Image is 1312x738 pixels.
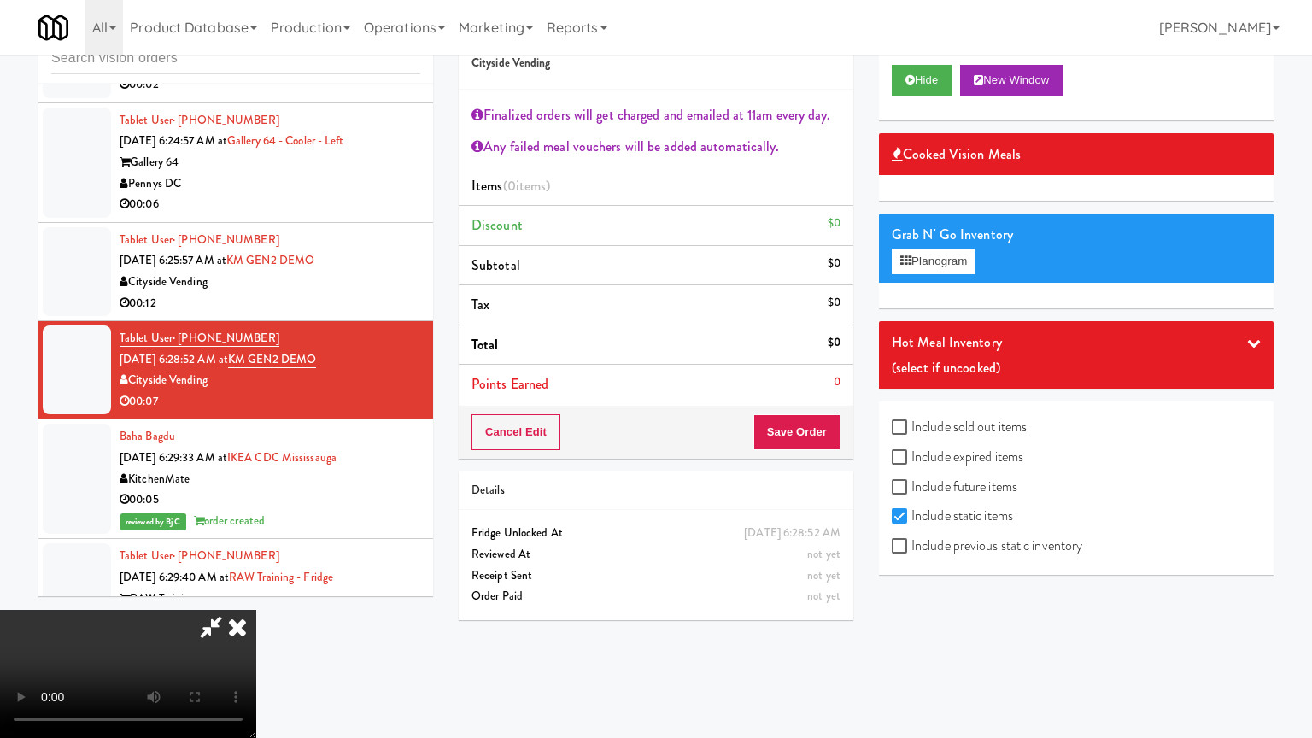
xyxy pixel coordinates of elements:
ng-pluralize: items [516,176,547,196]
div: 00:02 [120,74,420,96]
a: Tablet User· [PHONE_NUMBER] [120,231,279,248]
span: (0 ) [503,176,551,196]
label: Include future items [892,474,1017,500]
span: not yet [807,588,840,604]
div: Gallery 64 [120,152,420,173]
li: Baha Bagdu[DATE] 6:29:33 AM atIKEA CDC MississaugaKitchenMate00:05reviewed by Bj Corder created [38,419,433,539]
input: Include future items [892,481,911,495]
span: reviewed by Bj C [120,513,186,530]
label: Include previous static inventory [892,533,1082,559]
div: $0 [828,332,840,354]
span: not yet [807,546,840,562]
div: Reviewed At [471,544,840,565]
span: · [PHONE_NUMBER] [173,330,279,346]
div: Finalized orders will get charged and emailed at 11am every day. [471,102,840,128]
div: Hot Meal Inventory [892,330,1261,355]
li: Tablet User· [PHONE_NUMBER][DATE] 6:29:40 AM atRAW Training - FridgeRAW TrainingDBMA00:08reviewed... [38,539,433,680]
span: Points Earned [471,374,548,394]
label: Include static items [892,503,1013,529]
div: Cityside Vending [120,272,420,293]
div: Hot Meal Inventory(select if uncooked) [879,321,1274,389]
span: Tax [471,295,489,314]
input: Include sold out items [892,421,911,435]
span: [DATE] 6:29:40 AM at [120,569,229,585]
img: Micromart [38,13,68,43]
div: RAW Training [120,589,420,610]
span: [DATE] 6:29:33 AM at [120,449,227,466]
div: Pennys DC [120,173,420,195]
div: Fridge Unlocked At [471,523,840,544]
a: IKEA CDC Mississauga [227,449,337,466]
div: Cityside Vending [120,370,420,391]
span: · [PHONE_NUMBER] [173,231,279,248]
span: Cooked Vision Meals [892,142,1021,167]
div: 00:12 [120,293,420,314]
span: [DATE] 6:28:52 AM at [120,351,228,367]
label: Include sold out items [892,414,1027,440]
span: [DATE] 6:25:57 AM at [120,252,226,268]
div: 00:05 [120,489,420,511]
input: Include previous static inventory [892,540,911,553]
div: (select if uncooked) [892,355,1261,381]
a: Baha Bagdu [120,428,175,444]
a: KM GEN2 DEMO [228,351,316,368]
div: Details [471,480,840,501]
span: Discount [471,215,523,235]
div: 00:07 [120,391,420,413]
div: 00:06 [120,194,420,215]
span: [DATE] 6:24:57 AM at [120,132,227,149]
div: 0 [834,372,840,393]
a: Tablet User· [PHONE_NUMBER] [120,548,279,564]
li: Tablet User· [PHONE_NUMBER][DATE] 6:24:57 AM atGallery 64 - Cooler - LeftGallery 64Pennys DC00:06 [38,103,433,223]
input: Search vision orders [51,43,420,74]
li: Tablet User· [PHONE_NUMBER][DATE] 6:28:52 AM atKM GEN2 DEMOCityside Vending00:07 [38,321,433,419]
span: Items [471,176,550,196]
a: Tablet User· [PHONE_NUMBER] [120,112,279,128]
button: Hide [892,65,952,96]
a: Gallery 64 - Cooler - Left [227,132,344,149]
input: Include static items [892,510,911,524]
li: Tablet User· [PHONE_NUMBER][DATE] 6:25:57 AM atKM GEN2 DEMOCityside Vending00:12 [38,223,433,321]
input: Include expired items [892,451,911,465]
h5: Cityside Vending [471,57,840,70]
div: Receipt Sent [471,565,840,587]
a: Tablet User· [PHONE_NUMBER] [120,330,279,347]
span: not yet [807,567,840,583]
span: Total [471,335,499,354]
button: New Window [960,65,1063,96]
span: · [PHONE_NUMBER] [173,548,279,564]
button: Planogram [892,249,975,274]
a: KM GEN2 DEMO [226,252,314,268]
button: Save Order [753,414,840,450]
a: RAW Training - Fridge [229,569,333,585]
div: [DATE] 6:28:52 AM [744,523,840,544]
div: Order Paid [471,586,840,607]
span: Subtotal [471,255,520,275]
div: $0 [828,292,840,313]
span: order created [194,512,265,529]
div: $0 [828,253,840,274]
button: Cancel Edit [471,414,560,450]
label: Include expired items [892,444,1023,470]
div: Grab N' Go Inventory [892,222,1261,248]
div: KitchenMate [120,469,420,490]
div: Any failed meal vouchers will be added automatically. [471,134,840,160]
span: · [PHONE_NUMBER] [173,112,279,128]
div: $0 [828,213,840,234]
